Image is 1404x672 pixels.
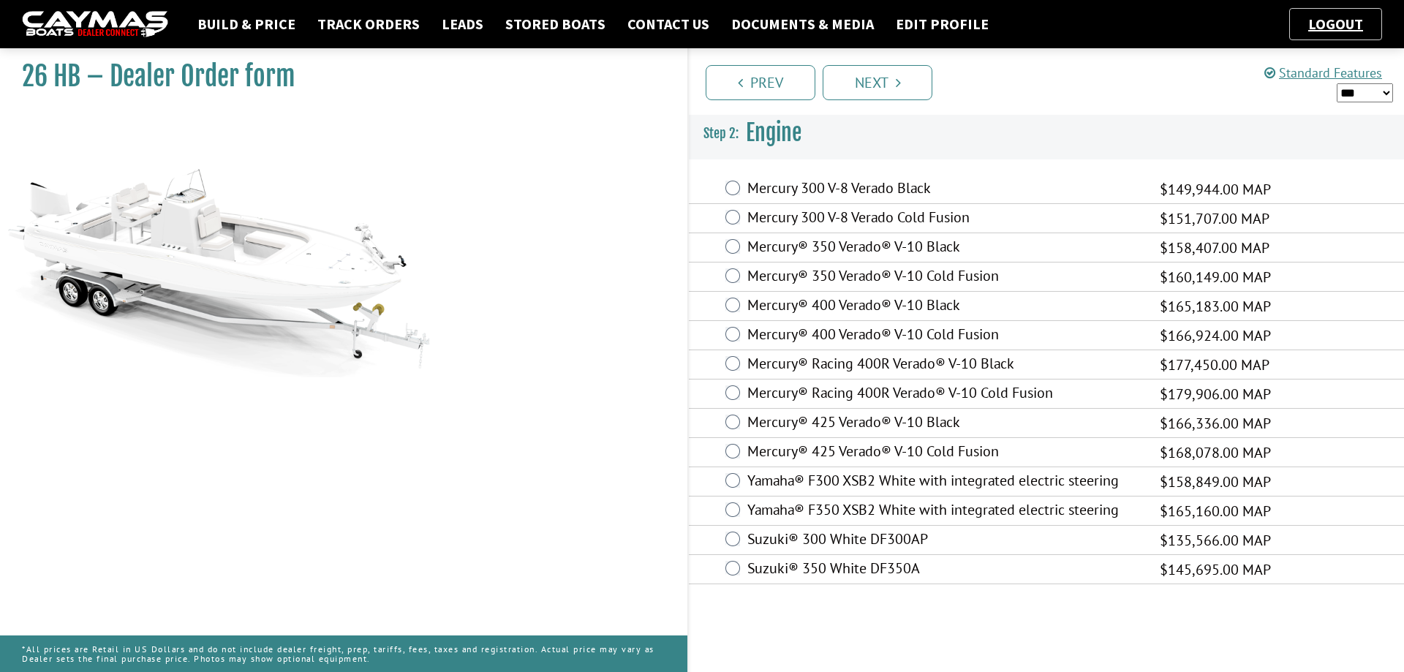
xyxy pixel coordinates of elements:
[747,296,1141,317] label: Mercury® 400 Verado® V-10 Black
[22,637,665,671] p: *All prices are Retail in US Dollars and do not include dealer freight, prep, tariffs, fees, taxe...
[310,15,427,34] a: Track Orders
[22,60,651,93] h1: 26 HB – Dealer Order form
[747,325,1141,347] label: Mercury® 400 Verado® V-10 Cold Fusion
[1160,178,1271,200] span: $149,944.00 MAP
[1160,412,1271,434] span: $166,336.00 MAP
[1160,529,1271,551] span: $135,566.00 MAP
[498,15,613,34] a: Stored Boats
[747,442,1141,464] label: Mercury® 425 Verado® V-10 Cold Fusion
[620,15,717,34] a: Contact Us
[724,15,881,34] a: Documents & Media
[747,238,1141,259] label: Mercury® 350 Verado® V-10 Black
[747,413,1141,434] label: Mercury® 425 Verado® V-10 Black
[706,65,815,100] a: Prev
[747,355,1141,376] label: Mercury® Racing 400R Verado® V-10 Black
[1160,442,1271,464] span: $168,078.00 MAP
[1160,471,1271,493] span: $158,849.00 MAP
[1264,64,1382,81] a: Standard Features
[689,106,1404,160] h3: Engine
[1160,237,1269,259] span: $158,407.00 MAP
[747,267,1141,288] label: Mercury® 350 Verado® V-10 Cold Fusion
[1160,266,1271,288] span: $160,149.00 MAP
[747,179,1141,200] label: Mercury 300 V-8 Verado Black
[1160,325,1271,347] span: $166,924.00 MAP
[747,530,1141,551] label: Suzuki® 300 White DF300AP
[434,15,491,34] a: Leads
[1160,383,1271,405] span: $179,906.00 MAP
[823,65,932,100] a: Next
[747,208,1141,230] label: Mercury 300 V-8 Verado Cold Fusion
[1160,208,1269,230] span: $151,707.00 MAP
[747,384,1141,405] label: Mercury® Racing 400R Verado® V-10 Cold Fusion
[747,472,1141,493] label: Yamaha® F300 XSB2 White with integrated electric steering
[1160,354,1269,376] span: $177,450.00 MAP
[1160,559,1271,581] span: $145,695.00 MAP
[190,15,303,34] a: Build & Price
[747,501,1141,522] label: Yamaha® F350 XSB2 White with integrated electric steering
[1160,500,1271,522] span: $165,160.00 MAP
[888,15,996,34] a: Edit Profile
[22,11,168,38] img: caymas-dealer-connect-2ed40d3bc7270c1d8d7ffb4b79bf05adc795679939227970def78ec6f6c03838.gif
[1160,295,1271,317] span: $165,183.00 MAP
[702,63,1404,100] ul: Pagination
[1301,15,1370,33] a: Logout
[747,559,1141,581] label: Suzuki® 350 White DF350A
